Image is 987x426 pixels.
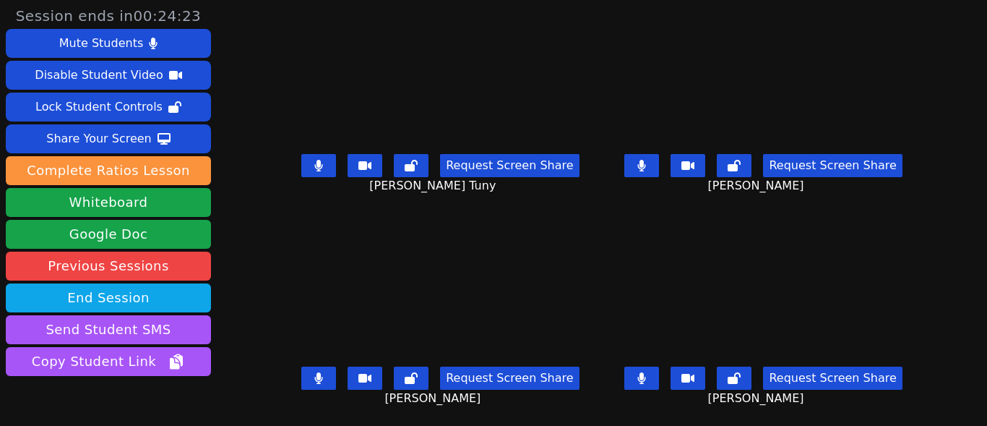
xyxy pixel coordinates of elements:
span: [PERSON_NAME] Tuny [369,177,499,195]
button: Disable Student Video [6,61,211,90]
span: Copy Student Link [32,352,185,372]
a: Previous Sessions [6,252,211,281]
button: Mute Students [6,29,211,58]
button: Request Screen Share [763,154,902,177]
div: Disable Student Video [35,64,163,87]
button: Whiteboard [6,188,211,217]
button: End Session [6,284,211,312]
time: 00:24:23 [134,7,202,25]
span: [PERSON_NAME] [708,390,808,407]
div: Share Your Screen [46,127,152,150]
button: Lock Student Controls [6,93,211,122]
span: Session ends in [16,6,202,26]
span: [PERSON_NAME] [708,177,808,195]
div: Mute Students [59,32,143,55]
button: Request Screen Share [763,367,902,390]
span: [PERSON_NAME] [384,390,484,407]
button: Copy Student Link [6,347,211,376]
button: Send Student SMS [6,315,211,344]
button: Request Screen Share [440,154,579,177]
a: Google Doc [6,220,211,249]
button: Complete Ratios Lesson [6,156,211,185]
button: Share Your Screen [6,124,211,153]
div: Lock Student Controls [35,95,163,119]
button: Request Screen Share [440,367,579,390]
